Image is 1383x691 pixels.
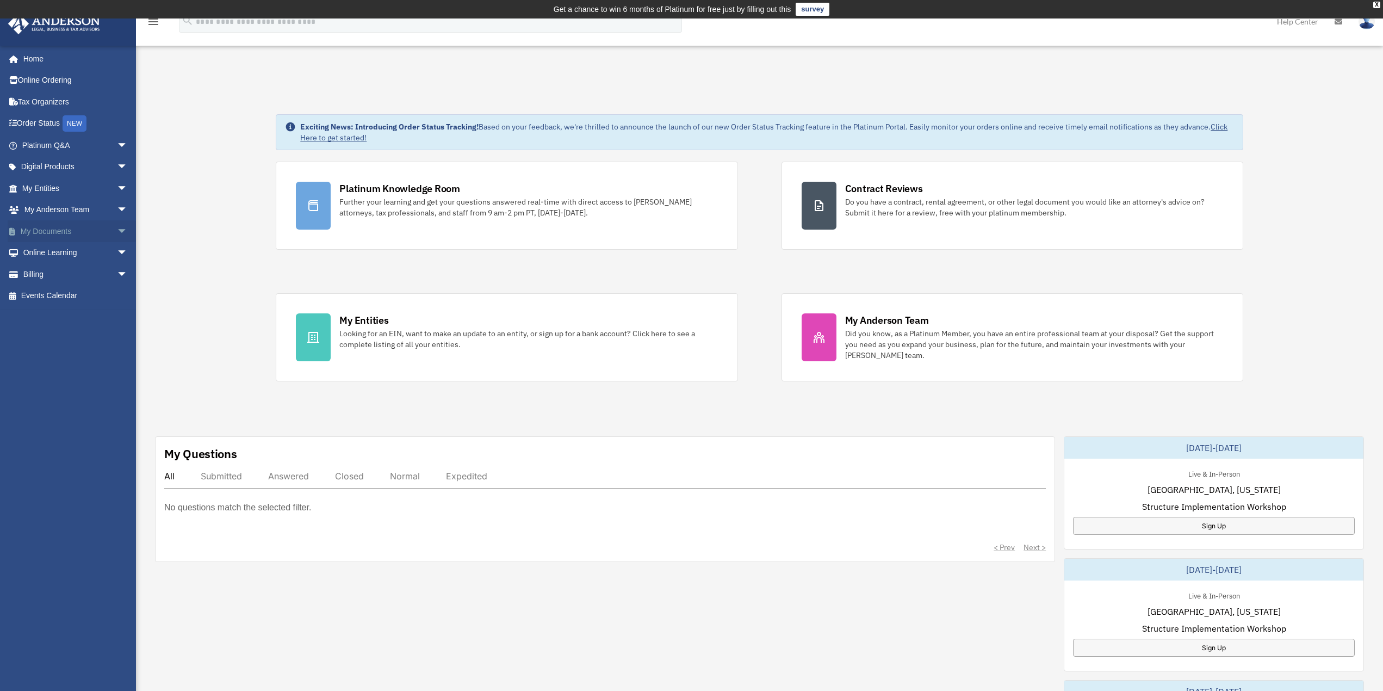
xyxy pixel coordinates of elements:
a: Digital Productsarrow_drop_down [8,156,144,178]
div: My Anderson Team [845,313,929,327]
img: Anderson Advisors Platinum Portal [5,13,103,34]
a: My Entitiesarrow_drop_down [8,177,144,199]
a: Online Ordering [8,70,144,91]
span: arrow_drop_down [117,156,139,178]
a: Billingarrow_drop_down [8,263,144,285]
div: My Questions [164,446,237,462]
img: User Pic [1359,14,1375,29]
div: Submitted [201,471,242,482]
a: My Anderson Teamarrow_drop_down [8,199,144,221]
div: Did you know, as a Platinum Member, you have an entire professional team at your disposal? Get th... [845,328,1223,361]
div: Do you have a contract, rental agreement, or other legal document you would like an attorney's ad... [845,196,1223,218]
a: Click Here to get started! [300,122,1227,143]
span: arrow_drop_down [117,177,139,200]
span: arrow_drop_down [117,199,139,221]
a: Contract Reviews Do you have a contract, rental agreement, or other legal document you would like... [782,162,1243,250]
strong: Exciting News: Introducing Order Status Tracking! [300,122,479,132]
a: Tax Organizers [8,91,144,113]
div: All [164,471,175,482]
div: close [1373,2,1380,8]
span: Structure Implementation Workshop [1142,500,1286,513]
div: Further your learning and get your questions answered real-time with direct access to [PERSON_NAM... [339,196,717,218]
p: No questions match the selected filter. [164,500,311,515]
div: [DATE]-[DATE] [1064,559,1363,581]
i: menu [147,15,160,28]
div: Looking for an EIN, want to make an update to an entity, or sign up for a bank account? Click her... [339,328,717,350]
span: [GEOGRAPHIC_DATA], [US_STATE] [1148,605,1281,618]
span: arrow_drop_down [117,242,139,264]
div: [DATE]-[DATE] [1064,437,1363,459]
span: arrow_drop_down [117,220,139,243]
a: My Entities Looking for an EIN, want to make an update to an entity, or sign up for a bank accoun... [276,293,737,381]
div: Get a chance to win 6 months of Platinum for free just by filling out this [554,3,791,16]
a: Home [8,48,139,70]
div: Live & In-Person [1180,467,1249,479]
div: Expedited [446,471,487,482]
a: menu [147,19,160,28]
a: My Documentsarrow_drop_down [8,220,144,242]
a: Online Learningarrow_drop_down [8,242,144,264]
div: Closed [335,471,364,482]
i: search [182,15,194,27]
a: My Anderson Team Did you know, as a Platinum Member, you have an entire professional team at your... [782,293,1243,381]
div: Based on your feedback, we're thrilled to announce the launch of our new Order Status Tracking fe... [300,121,1233,143]
div: NEW [63,115,86,132]
a: survey [796,3,829,16]
div: Live & In-Person [1180,589,1249,601]
a: Order StatusNEW [8,113,144,135]
span: [GEOGRAPHIC_DATA], [US_STATE] [1148,483,1281,496]
div: Platinum Knowledge Room [339,182,460,195]
a: Platinum Q&Aarrow_drop_down [8,134,144,156]
div: Contract Reviews [845,182,923,195]
span: Structure Implementation Workshop [1142,622,1286,635]
a: Events Calendar [8,285,144,307]
a: Platinum Knowledge Room Further your learning and get your questions answered real-time with dire... [276,162,737,250]
span: arrow_drop_down [117,263,139,286]
span: arrow_drop_down [117,134,139,157]
div: Normal [390,471,420,482]
a: Sign Up [1073,517,1355,535]
div: My Entities [339,313,388,327]
div: Answered [268,471,309,482]
a: Sign Up [1073,639,1355,657]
